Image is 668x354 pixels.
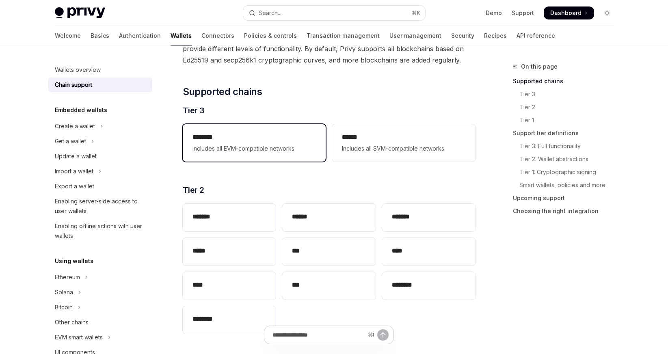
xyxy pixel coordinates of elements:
div: Chain support [55,80,92,90]
a: Tier 2 [513,101,620,114]
a: Update a wallet [48,149,152,164]
button: Toggle Solana section [48,285,152,300]
a: API reference [517,26,555,45]
a: Smart wallets, policies and more [513,179,620,192]
div: Search... [259,8,281,18]
a: Recipes [484,26,507,45]
a: Security [451,26,474,45]
button: Toggle Create a wallet section [48,119,152,134]
h5: Using wallets [55,256,93,266]
h5: Embedded wallets [55,105,107,115]
button: Send message [377,329,389,341]
a: Tier 1 [513,114,620,127]
div: Enabling offline actions with user wallets [55,221,147,241]
a: Authentication [119,26,161,45]
a: Enabling server-side access to user wallets [48,194,152,218]
a: Transaction management [307,26,380,45]
a: Welcome [55,26,81,45]
a: Demo [486,9,502,17]
span: Tier 2 [183,184,204,196]
button: Toggle dark mode [601,6,614,19]
img: light logo [55,7,105,19]
span: ⌘ K [412,10,420,16]
button: Toggle Import a wallet section [48,164,152,179]
a: Dashboard [544,6,594,19]
span: Includes all EVM-compatible networks [192,144,316,153]
span: Privy offers support for multiple blockchain ecosystems, organized into three distinct tiers that... [183,32,476,66]
a: Support [512,9,534,17]
button: Toggle Ethereum section [48,270,152,285]
a: Export a wallet [48,179,152,194]
input: Ask a question... [272,326,365,344]
a: Tier 3 [513,88,620,101]
div: Export a wallet [55,181,94,191]
span: Dashboard [550,9,582,17]
a: Enabling offline actions with user wallets [48,219,152,243]
a: Tier 2: Wallet abstractions [513,153,620,166]
span: On this page [521,62,558,71]
div: Enabling server-side access to user wallets [55,196,147,216]
a: Support tier definitions [513,127,620,140]
a: Policies & controls [244,26,297,45]
a: Tier 3: Full functionality [513,140,620,153]
div: Solana [55,287,73,297]
a: Upcoming support [513,192,620,205]
div: Create a wallet [55,121,95,131]
span: Includes all SVM-compatible networks [342,144,465,153]
button: Toggle Bitcoin section [48,300,152,315]
a: Connectors [201,26,234,45]
a: **** *Includes all SVM-compatible networks [332,124,475,162]
div: Get a wallet [55,136,86,146]
a: Tier 1: Cryptographic signing [513,166,620,179]
span: Supported chains [183,85,262,98]
a: User management [389,26,441,45]
span: Tier 3 [183,105,205,116]
div: Wallets overview [55,65,101,75]
a: Choosing the right integration [513,205,620,218]
a: Wallets [171,26,192,45]
button: Open search [243,6,425,20]
a: Chain support [48,78,152,92]
button: Toggle Get a wallet section [48,134,152,149]
div: Import a wallet [55,166,93,176]
button: Toggle EVM smart wallets section [48,330,152,345]
div: EVM smart wallets [55,332,103,342]
div: Other chains [55,317,89,327]
div: Update a wallet [55,151,97,161]
div: Ethereum [55,272,80,282]
a: **** ***Includes all EVM-compatible networks [183,124,326,162]
a: Wallets overview [48,63,152,77]
a: Basics [91,26,109,45]
div: Bitcoin [55,302,73,312]
a: Supported chains [513,75,620,88]
a: Other chains [48,315,152,330]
